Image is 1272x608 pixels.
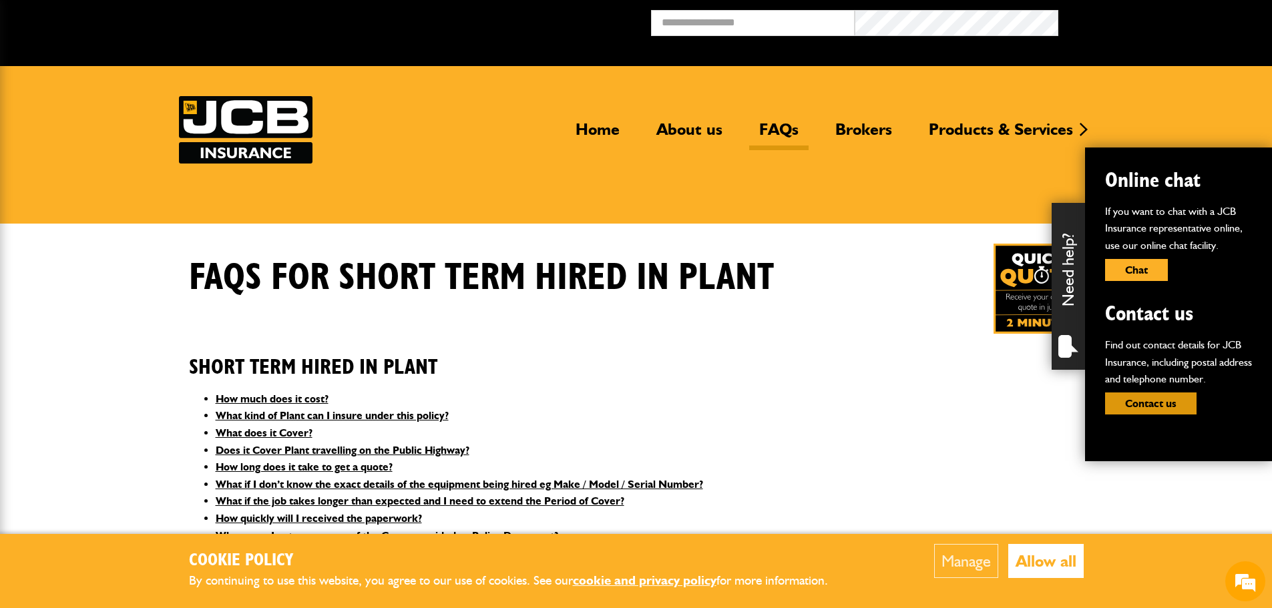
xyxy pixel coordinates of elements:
a: What kind of Plant can I insure under this policy? [216,409,449,422]
h2: Short Term Hired In Plant [189,334,1084,380]
a: How much does it cost? [216,392,329,405]
div: Minimize live chat window [219,7,251,39]
a: JCB Insurance Services [179,96,312,164]
a: Brokers [825,119,902,150]
p: By continuing to use this website, you agree to our use of cookies. See our for more information. [189,571,850,591]
div: Chat with us now [69,75,224,92]
img: JCB Insurance Services logo [179,96,312,164]
h2: Contact us [1105,301,1252,326]
button: Allow all [1008,544,1084,578]
a: FAQs [749,119,809,150]
h2: Online chat [1105,168,1252,193]
h1: FAQS for Short Term Hired In Plant [189,256,774,300]
a: Get your insurance quote in just 2-minutes [994,244,1084,334]
input: Enter your email address [17,163,244,192]
img: Quick Quote [994,244,1084,334]
a: What if I don’t know the exact details of the equipment being hired eg Make / Model / Serial Number? [216,478,703,491]
textarea: Type your message and hit 'Enter' [17,242,244,400]
a: Home [566,119,630,150]
em: Start Chat [182,411,242,429]
a: How long does it take to get a quote? [216,461,393,473]
button: Contact us [1105,392,1197,414]
a: About us [646,119,732,150]
a: Products & Services [919,119,1083,150]
button: Broker Login [1058,10,1262,31]
a: cookie and privacy policy [573,573,716,588]
a: Does it Cover Plant travelling on the Public Highway? [216,444,469,457]
a: Where can I get a summary of the Cover provided or Policy Document? [216,529,558,542]
img: d_20077148190_company_1631870298795_20077148190 [23,74,56,93]
p: If you want to chat with a JCB Insurance representative online, use our online chat facility. [1105,203,1252,254]
button: Chat [1105,259,1168,281]
a: How quickly will I received the paperwork? [216,512,422,525]
input: Enter your last name [17,123,244,153]
div: Need help? [1052,203,1085,370]
a: What if the job takes longer than expected and I need to extend the Period of Cover? [216,495,624,507]
button: Manage [934,544,998,578]
input: Enter your phone number [17,202,244,232]
p: Find out contact details for JCB Insurance, including postal address and telephone number. [1105,336,1252,388]
h2: Cookie Policy [189,551,850,571]
a: What does it Cover? [216,426,312,439]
